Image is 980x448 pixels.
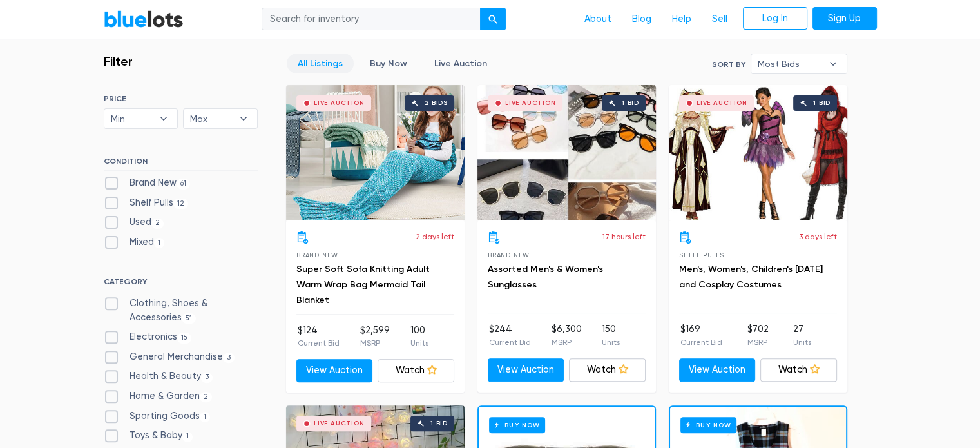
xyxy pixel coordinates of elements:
p: 2 days left [416,231,454,242]
label: General Merchandise [104,350,235,364]
a: Sign Up [812,7,877,30]
a: Live Auction 1 bid [669,85,847,220]
label: Electronics [104,330,192,344]
p: Units [793,336,811,348]
label: Brand New [104,176,191,190]
a: Live Auction 2 bids [286,85,465,220]
a: Blog [622,7,662,32]
div: 2 bids [425,100,448,106]
label: Used [104,215,164,229]
a: Buy Now [359,54,418,73]
li: $6,300 [551,322,581,348]
label: Mixed [104,235,165,249]
div: Live Auction [314,420,365,427]
span: 51 [182,313,197,324]
input: Search for inventory [262,8,481,31]
span: Brand New [488,251,530,258]
span: Brand New [296,251,338,258]
a: About [574,7,622,32]
a: Sell [702,7,738,32]
a: Men's, Women's, Children's [DATE] and Cosplay Costumes [679,264,823,290]
p: Current Bid [298,337,340,349]
h6: CONDITION [104,157,258,171]
a: Assorted Men's & Women's Sunglasses [488,264,603,290]
h6: Buy Now [489,417,545,433]
label: Clothing, Shoes & Accessories [104,297,258,324]
a: Live Auction [423,54,498,73]
p: MSRP [551,336,581,348]
a: View Auction [296,359,373,382]
a: Help [662,7,702,32]
span: Shelf Pulls [679,251,724,258]
span: Min [111,109,153,128]
span: 3 [201,373,213,383]
li: $244 [489,322,531,348]
p: Current Bid [680,336,722,348]
li: $702 [747,322,768,348]
a: Watch [569,358,646,382]
label: Shelf Pulls [104,196,189,210]
div: Live Auction [314,100,365,106]
p: Units [410,337,428,349]
p: 3 days left [799,231,837,242]
a: All Listings [287,54,354,73]
span: 15 [177,333,192,343]
div: 1 bid [430,420,448,427]
span: 2 [151,219,164,229]
b: ▾ [820,54,847,73]
label: Home & Garden [104,389,213,404]
label: Sporting Goods [104,409,211,424]
span: Most Bids [758,54,822,73]
a: Watch [378,359,454,382]
li: 150 [602,322,620,348]
p: Current Bid [489,336,531,348]
span: Max [190,109,233,128]
label: Health & Beauty [104,369,213,384]
span: 1 [154,238,165,248]
div: 1 bid [813,100,831,106]
h6: CATEGORY [104,277,258,291]
a: Live Auction 1 bid [477,85,656,220]
h6: PRICE [104,94,258,103]
span: 61 [177,179,191,189]
span: 12 [173,199,189,209]
b: ▾ [230,109,257,128]
p: 17 hours left [602,231,646,242]
a: Super Soft Sofa Knitting Adult Warm Wrap Bag Mermaid Tail Blanket [296,264,430,306]
a: View Auction [679,358,756,382]
div: Live Auction [697,100,747,106]
li: $124 [298,324,340,349]
a: Log In [743,7,807,30]
li: 27 [793,322,811,348]
span: 1 [182,432,193,442]
a: Watch [760,358,837,382]
h6: Buy Now [680,417,736,433]
div: Live Auction [505,100,556,106]
span: 2 [200,392,213,402]
label: Toys & Baby [104,429,193,443]
li: 100 [410,324,428,349]
a: View Auction [488,358,564,382]
a: BlueLots [104,10,184,28]
li: $169 [680,322,722,348]
li: $2,599 [360,324,390,349]
label: Sort By [712,59,745,70]
span: 1 [200,412,211,422]
p: MSRP [747,336,768,348]
p: Units [602,336,620,348]
b: ▾ [150,109,177,128]
p: MSRP [360,337,390,349]
h3: Filter [104,54,133,69]
span: 3 [223,353,235,363]
div: 1 bid [622,100,639,106]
